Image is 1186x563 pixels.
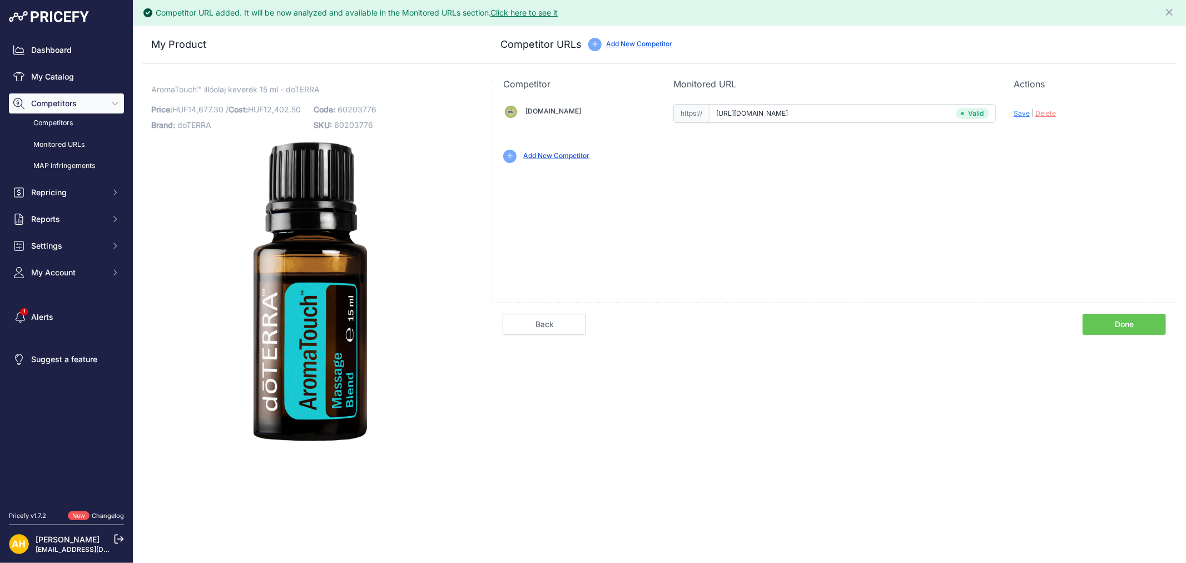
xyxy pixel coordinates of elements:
[31,267,104,278] span: My Account
[314,105,335,114] span: Code:
[525,107,581,115] a: [DOMAIN_NAME]
[188,105,224,114] span: 14,677.30
[9,67,124,87] a: My Catalog
[673,104,709,123] span: https://
[9,156,124,176] a: MAP infringements
[264,105,301,114] span: 12,402.50
[9,236,124,256] button: Settings
[1031,109,1034,117] span: |
[9,511,46,521] div: Pricefy v1.7.2
[9,11,89,22] img: Pricefy Logo
[31,214,104,225] span: Reports
[9,182,124,203] button: Repricing
[151,105,172,114] span: Price:
[9,135,124,155] a: Monitored URLs
[606,39,672,48] a: Add New Competitor
[334,120,373,130] span: 60203776
[36,535,100,544] a: [PERSON_NAME]
[31,240,104,251] span: Settings
[177,120,211,130] span: doTERRA
[338,105,376,114] span: 60203776
[1035,109,1056,117] span: Delete
[31,98,104,109] span: Competitors
[503,77,656,91] p: Competitor
[1164,4,1177,18] button: Close
[9,263,124,283] button: My Account
[9,113,124,133] a: Competitors
[151,37,469,52] h3: My Product
[1014,109,1030,117] span: Save
[9,307,124,327] a: Alerts
[229,105,248,114] span: Cost:
[9,40,124,60] a: Dashboard
[151,82,320,96] span: AromaTouch™ illóolaj keverék 15 ml - doTERRA
[226,105,301,114] span: / HUF
[9,209,124,229] button: Reports
[92,512,124,520] a: Changelog
[523,151,589,160] a: Add New Competitor
[9,349,124,369] a: Suggest a feature
[673,77,996,91] p: Monitored URL
[9,40,124,498] nav: Sidebar
[1014,77,1166,91] p: Actions
[68,511,90,521] span: New
[156,7,558,18] div: Competitor URL added. It will be now analyzed and available in the Monitored URLs section.
[36,545,152,554] a: [EMAIL_ADDRESS][DOMAIN_NAME]
[151,102,307,117] p: HUF
[31,187,104,198] span: Repricing
[151,120,175,130] span: Brand:
[500,37,582,52] h3: Competitor URLs
[314,120,332,130] span: SKU:
[1083,314,1166,335] a: Done
[709,104,996,123] input: mennyeiolajok.hu/product
[490,8,558,17] a: Click here to see it
[9,93,124,113] button: Competitors
[503,314,586,335] a: Back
